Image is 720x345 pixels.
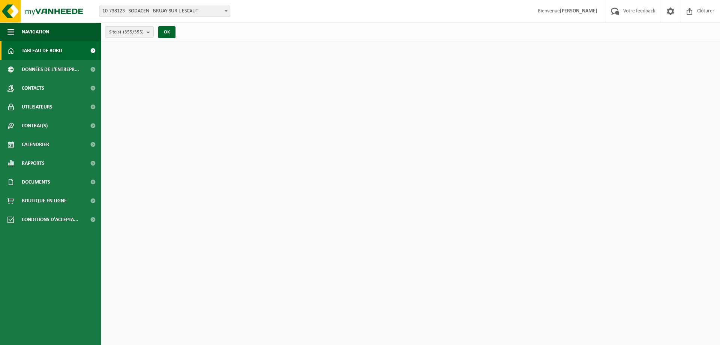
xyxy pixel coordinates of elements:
[22,154,45,173] span: Rapports
[123,30,144,35] count: (355/355)
[22,135,49,154] span: Calendrier
[105,26,154,38] button: Site(s)(355/355)
[22,173,50,191] span: Documents
[22,41,62,60] span: Tableau de bord
[99,6,230,17] span: 10-738123 - SODACEN - BRUAY SUR L ESCAUT
[22,210,78,229] span: Conditions d'accepta...
[560,8,597,14] strong: [PERSON_NAME]
[109,27,144,38] span: Site(s)
[22,60,79,79] span: Données de l'entrepr...
[22,79,44,98] span: Contacts
[22,98,52,116] span: Utilisateurs
[22,191,67,210] span: Boutique en ligne
[158,26,175,38] button: OK
[99,6,230,17] span: 10-738123 - SODACEN - BRUAY SUR L ESCAUT
[22,116,48,135] span: Contrat(s)
[22,23,49,41] span: Navigation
